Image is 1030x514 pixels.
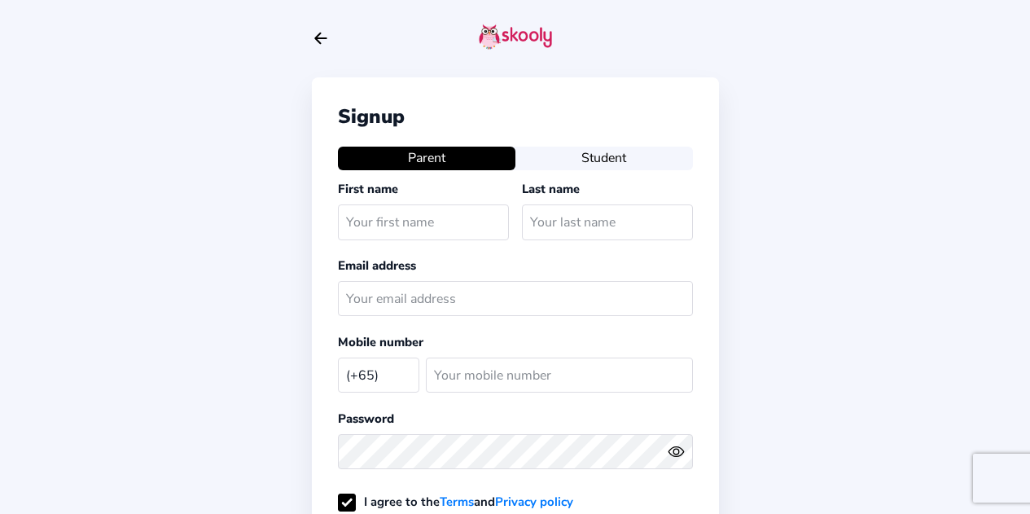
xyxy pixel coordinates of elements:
button: Student [515,147,693,169]
a: Privacy policy [495,494,573,510]
label: I agree to the and [338,494,573,510]
button: Parent [338,147,515,169]
button: arrow back outline [312,29,330,47]
label: Last name [522,181,580,197]
ion-icon: eye outline [668,443,685,460]
input: Your last name [522,204,693,239]
img: skooly-logo.png [479,24,552,50]
button: eye outlineeye off outline [668,443,692,460]
label: Mobile number [338,334,423,350]
input: Your mobile number [426,358,693,393]
label: Password [338,411,394,427]
div: Signup [338,103,693,130]
label: Email address [338,257,416,274]
a: Terms [440,494,474,510]
label: First name [338,181,398,197]
input: Your email address [338,281,693,316]
input: Your first name [338,204,509,239]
